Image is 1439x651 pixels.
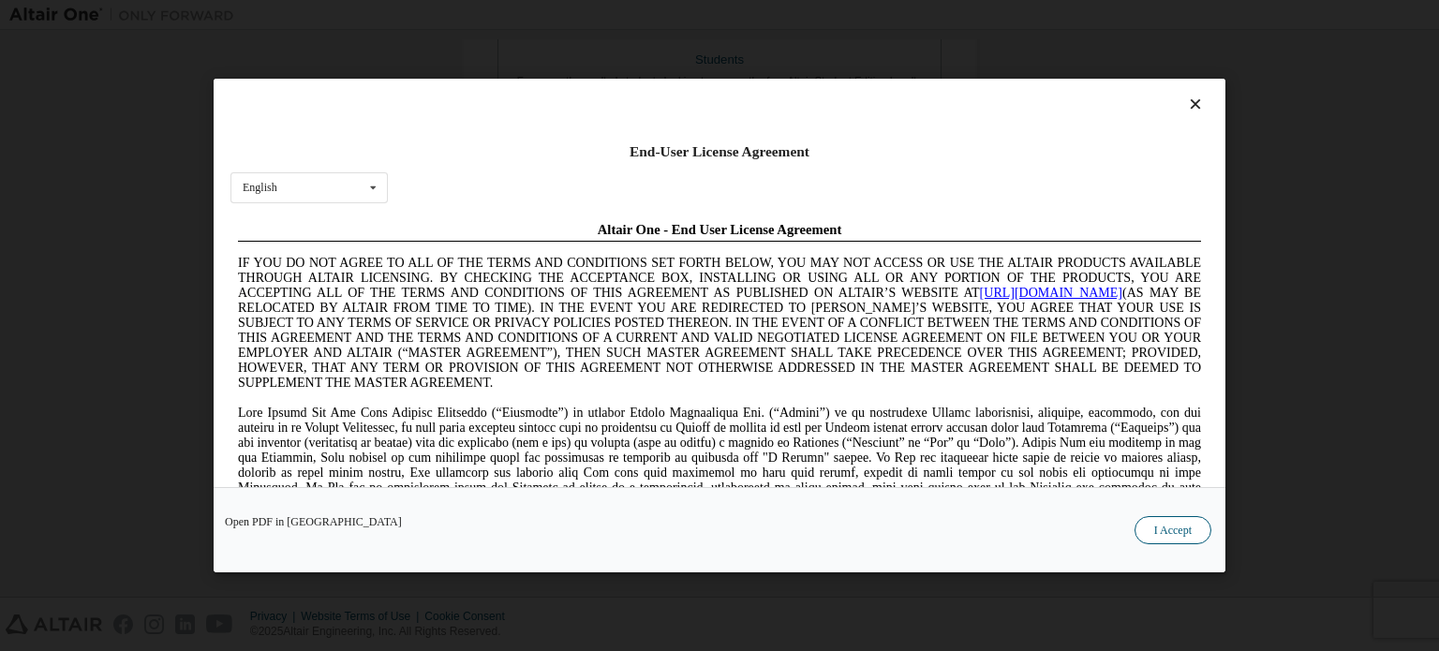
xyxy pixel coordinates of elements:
[7,191,971,325] span: Lore Ipsumd Sit Ame Cons Adipisc Elitseddo (“Eiusmodte”) in utlabor Etdolo Magnaaliqua Eni. (“Adm...
[225,516,402,527] a: Open PDF in [GEOGRAPHIC_DATA]
[1135,516,1211,544] button: I Accept
[243,182,277,193] div: English
[749,71,892,85] a: [URL][DOMAIN_NAME]
[7,41,971,175] span: IF YOU DO NOT AGREE TO ALL OF THE TERMS AND CONDITIONS SET FORTH BELOW, YOU MAY NOT ACCESS OR USE...
[367,7,612,22] span: Altair One - End User License Agreement
[230,142,1209,161] div: End-User License Agreement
